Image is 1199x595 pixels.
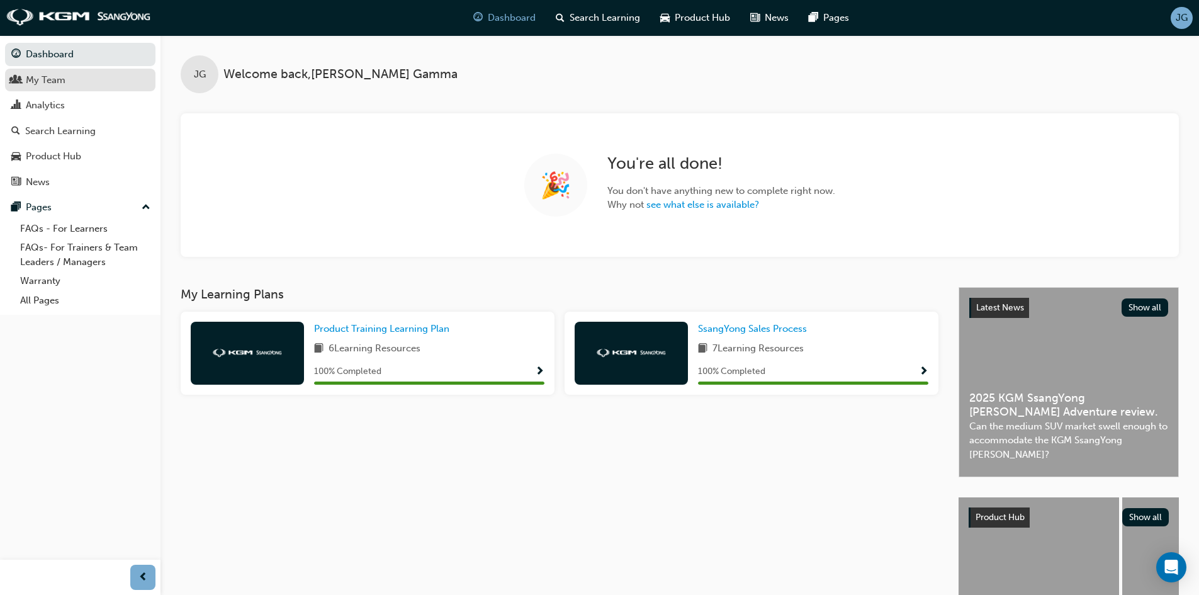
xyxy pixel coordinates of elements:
[488,11,536,25] span: Dashboard
[314,322,454,336] a: Product Training Learning Plan
[675,11,730,25] span: Product Hub
[11,177,21,188] span: news-icon
[5,94,155,117] a: Analytics
[959,287,1179,477] a: Latest NewsShow all2025 KGM SsangYong [PERSON_NAME] Adventure review.Can the medium SUV market sw...
[646,199,759,210] a: see what else is available?
[969,419,1168,462] span: Can the medium SUV market swell enough to accommodate the KGM SsangYong [PERSON_NAME]?
[138,570,148,586] span: prev-icon
[919,364,928,380] button: Show Progress
[181,287,938,302] h3: My Learning Plans
[698,341,707,357] span: book-icon
[25,124,96,139] div: Search Learning
[698,365,765,379] span: 100 % Completed
[142,200,150,216] span: up-icon
[809,10,818,26] span: pages-icon
[976,302,1024,313] span: Latest News
[969,298,1168,318] a: Latest NewsShow all
[314,365,381,379] span: 100 % Completed
[6,9,151,26] img: kgm
[314,323,449,334] span: Product Training Learning Plan
[5,43,155,66] a: Dashboard
[1122,508,1169,526] button: Show all
[976,512,1025,523] span: Product Hub
[11,100,21,111] span: chart-icon
[5,145,155,168] a: Product Hub
[799,5,859,31] a: pages-iconPages
[5,40,155,196] button: DashboardMy TeamAnalyticsSearch LearningProduct HubNews
[1156,552,1186,582] div: Open Intercom Messenger
[223,67,458,82] span: Welcome back , [PERSON_NAME] Gamma
[11,202,21,213] span: pages-icon
[607,184,835,198] span: You don't have anything new to complete right now.
[194,67,206,82] span: JG
[314,341,324,357] span: book-icon
[823,11,849,25] span: Pages
[750,10,760,26] span: news-icon
[11,126,20,137] span: search-icon
[15,291,155,310] a: All Pages
[660,10,670,26] span: car-icon
[11,49,21,60] span: guage-icon
[969,507,1169,528] a: Product HubShow all
[1176,11,1188,25] span: JG
[597,349,666,357] img: kgm
[26,175,50,190] div: News
[26,200,52,215] div: Pages
[213,349,282,357] img: kgm
[969,391,1168,419] span: 2025 KGM SsangYong [PERSON_NAME] Adventure review.
[1122,298,1169,317] button: Show all
[570,11,640,25] span: Search Learning
[5,120,155,143] a: Search Learning
[546,5,650,31] a: search-iconSearch Learning
[698,323,807,334] span: SsangYong Sales Process
[26,73,65,88] div: My Team
[607,198,835,212] span: Why not
[765,11,789,25] span: News
[26,98,65,113] div: Analytics
[919,366,928,378] span: Show Progress
[5,171,155,194] a: News
[740,5,799,31] a: news-iconNews
[15,238,155,271] a: FAQs- For Trainers & Team Leaders / Managers
[535,364,544,380] button: Show Progress
[556,10,565,26] span: search-icon
[540,178,571,193] span: 🎉
[1171,7,1193,29] button: JG
[473,10,483,26] span: guage-icon
[11,75,21,86] span: people-icon
[712,341,804,357] span: 7 Learning Resources
[11,151,21,162] span: car-icon
[5,69,155,92] a: My Team
[535,366,544,378] span: Show Progress
[650,5,740,31] a: car-iconProduct Hub
[5,196,155,219] button: Pages
[698,322,812,336] a: SsangYong Sales Process
[329,341,420,357] span: 6 Learning Resources
[463,5,546,31] a: guage-iconDashboard
[15,271,155,291] a: Warranty
[607,154,835,174] h2: You're all done!
[26,149,81,164] div: Product Hub
[15,219,155,239] a: FAQs - For Learners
